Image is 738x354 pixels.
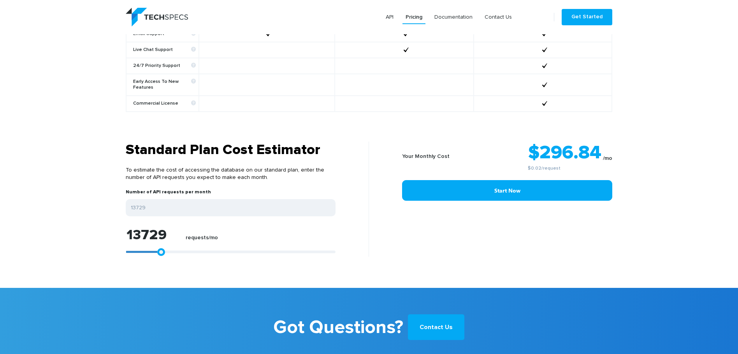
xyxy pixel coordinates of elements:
a: API [383,10,397,24]
b: Got Questions? [273,311,403,344]
a: Contact Us [408,314,464,340]
label: Number of API requests per month [126,189,211,199]
a: $0.02 [528,166,541,171]
sub: /mo [603,156,612,161]
input: Enter your expected number of API requests [126,199,336,216]
a: Pricing [402,10,425,24]
a: Start Now [402,180,612,201]
strong: $296.84 [528,144,601,162]
b: Live Chat Support [133,47,196,53]
a: Get Started [562,9,612,25]
b: Commercial License [133,101,196,107]
img: logo [126,8,188,26]
h3: Standard Plan Cost Estimator [126,142,336,159]
p: To estimate the cost of accessing the database on our standard plan, enter the number of API requ... [126,159,336,189]
small: /request [476,166,612,171]
label: requests/mo [186,235,218,245]
a: Contact Us [481,10,515,24]
b: Early Access To New Features [133,79,196,91]
a: Documentation [431,10,476,24]
b: 24/7 Priority Support [133,63,196,69]
b: Your Monthly Cost [402,154,450,159]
